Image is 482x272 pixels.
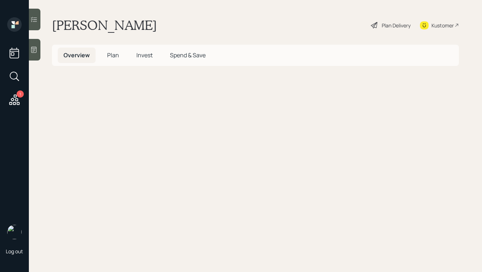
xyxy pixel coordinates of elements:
[382,22,411,29] div: Plan Delivery
[170,51,206,59] span: Spend & Save
[6,248,23,255] div: Log out
[63,51,90,59] span: Overview
[17,90,24,98] div: 1
[107,51,119,59] span: Plan
[52,17,157,33] h1: [PERSON_NAME]
[431,22,454,29] div: Kustomer
[7,225,22,239] img: hunter_neumayer.jpg
[136,51,153,59] span: Invest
